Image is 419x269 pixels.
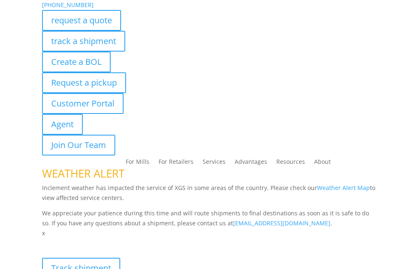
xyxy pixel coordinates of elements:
a: Resources [276,159,305,168]
a: For Retailers [159,159,193,168]
a: track a shipment [42,31,125,52]
a: request a quote [42,10,121,31]
p: Inclement weather has impacted the service of XGS in some areas of the country. Please check our ... [42,183,377,209]
a: Advantages [235,159,267,168]
a: [PHONE_NUMBER] [42,1,94,9]
a: Join Our Team [42,135,115,155]
a: Agent [42,114,83,135]
a: About [314,159,331,168]
p: x [42,228,377,238]
a: [EMAIL_ADDRESS][DOMAIN_NAME] [233,219,330,227]
a: Services [203,159,226,168]
a: Customer Portal [42,93,124,114]
p: We appreciate your patience during this time and will route shipments to final destinations as so... [42,208,377,228]
b: Visibility, transparency, and control for your entire supply chain. [42,239,228,247]
span: WEATHER ALERT [42,166,124,181]
a: Weather Alert Map [317,184,370,192]
a: Request a pickup [42,72,126,93]
a: For Mills [126,159,149,168]
a: Create a BOL [42,52,111,72]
